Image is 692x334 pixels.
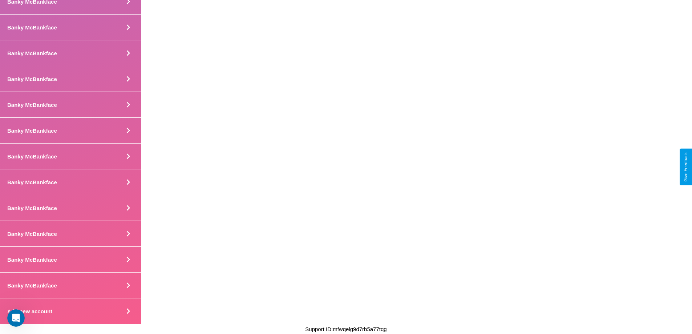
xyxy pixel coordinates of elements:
h4: Banky McBankface [7,205,57,211]
h4: Banky McBankface [7,24,57,31]
h4: Banky McBankface [7,231,57,237]
h4: Banky McBankface [7,76,57,82]
h4: Banky McBankface [7,128,57,134]
h4: Banky McBankface [7,257,57,263]
h4: Banky McBankface [7,50,57,56]
h4: Banky McBankface [7,282,57,289]
p: Support ID: mfwqelg9d7rb5a77tqg [305,324,387,334]
h4: Banky McBankface [7,102,57,108]
h4: Banky McBankface [7,179,57,185]
div: Give Feedback [683,152,688,182]
iframe: Intercom live chat [7,309,25,327]
h4: Add new account [7,308,52,314]
h4: Banky McBankface [7,153,57,160]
